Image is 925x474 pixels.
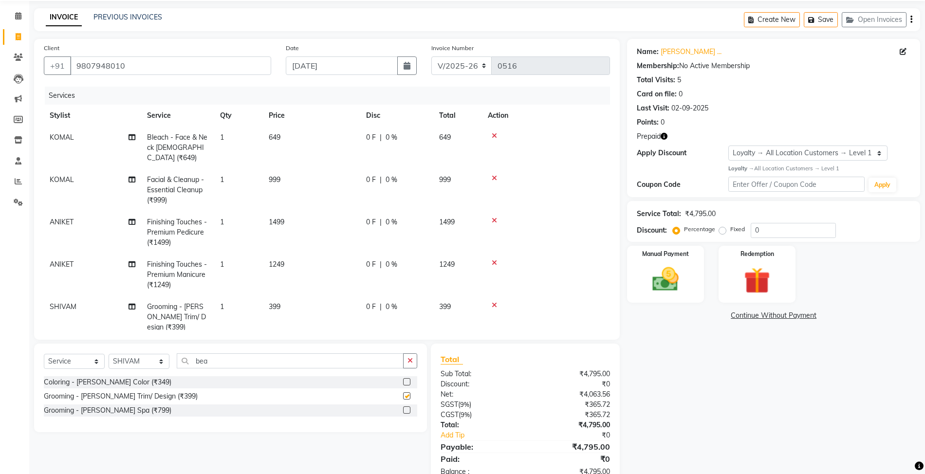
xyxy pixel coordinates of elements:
[661,47,721,57] a: [PERSON_NAME] ...
[677,75,681,85] div: 5
[220,175,224,184] span: 1
[269,260,284,269] span: 1249
[441,400,458,409] span: SGST
[433,441,525,453] div: Payable:
[220,260,224,269] span: 1
[45,87,617,105] div: Services
[50,218,74,226] span: ANIKET
[360,105,433,127] th: Disc
[220,302,224,311] span: 1
[637,61,910,71] div: No Active Membership
[269,175,280,184] span: 999
[637,61,679,71] div: Membership:
[460,401,469,408] span: 9%
[525,389,617,400] div: ₹4,063.56
[525,369,617,379] div: ₹4,795.00
[482,105,610,127] th: Action
[44,105,141,127] th: Stylist
[433,389,525,400] div: Net:
[661,117,665,128] div: 0
[380,259,382,270] span: |
[44,56,71,75] button: +91
[286,44,299,53] label: Date
[637,180,728,190] div: Coupon Code
[269,133,280,142] span: 649
[269,218,284,226] span: 1499
[439,133,451,142] span: 649
[380,217,382,227] span: |
[147,260,207,289] span: Finishing Touches - Premium Manicure (₹1249)
[433,105,482,127] th: Total
[147,218,207,247] span: Finishing Touches - Premium Pedicure (₹1499)
[93,13,162,21] a: PREVIOUS INVOICES
[366,259,376,270] span: 0 F
[441,410,459,419] span: CGST
[366,132,376,143] span: 0 F
[366,175,376,185] span: 0 F
[386,302,397,312] span: 0 %
[637,131,661,142] span: Prepaid
[366,217,376,227] span: 0 F
[50,175,74,184] span: KOMAL
[525,379,617,389] div: ₹0
[744,12,800,27] button: Create New
[685,209,716,219] div: ₹4,795.00
[684,225,715,234] label: Percentage
[525,410,617,420] div: ₹365.72
[269,302,280,311] span: 399
[386,132,397,143] span: 0 %
[671,103,708,113] div: 02-09-2025
[177,353,404,368] input: Search or Scan
[433,400,525,410] div: ( )
[804,12,838,27] button: Save
[44,377,171,387] div: Coloring - [PERSON_NAME] Color (₹349)
[637,148,728,158] div: Apply Discount
[728,177,865,192] input: Enter Offer / Coupon Code
[147,175,204,204] span: Facial & Cleanup - Essential Cleanup (₹999)
[525,441,617,453] div: ₹4,795.00
[433,379,525,389] div: Discount:
[728,164,910,173] div: All Location Customers → Level 1
[637,225,667,236] div: Discount:
[44,391,198,401] div: Grooming - [PERSON_NAME] Trim/ Design (₹399)
[629,310,918,321] a: Continue Without Payment
[637,209,681,219] div: Service Total:
[842,12,906,27] button: Open Invoices
[433,369,525,379] div: Sub Total:
[50,133,74,142] span: KOMAL
[46,9,82,26] a: INVOICE
[44,44,59,53] label: Client
[380,175,382,185] span: |
[214,105,263,127] th: Qty
[147,302,206,331] span: Grooming - [PERSON_NAME] Trim/ Design (₹399)
[263,105,360,127] th: Price
[541,430,618,440] div: ₹0
[433,420,525,430] div: Total:
[439,260,455,269] span: 1249
[644,264,687,295] img: _cash.svg
[220,218,224,226] span: 1
[736,264,778,297] img: _gift.svg
[386,217,397,227] span: 0 %
[441,354,463,365] span: Total
[386,259,397,270] span: 0 %
[637,89,677,99] div: Card on file:
[44,405,171,416] div: Grooming - [PERSON_NAME] Spa (₹799)
[637,47,659,57] div: Name:
[433,430,541,440] a: Add Tip
[366,302,376,312] span: 0 F
[642,250,689,258] label: Manual Payment
[433,453,525,465] div: Paid:
[525,420,617,430] div: ₹4,795.00
[433,410,525,420] div: ( )
[439,302,451,311] span: 399
[439,218,455,226] span: 1499
[220,133,224,142] span: 1
[637,75,675,85] div: Total Visits:
[380,302,382,312] span: |
[50,302,76,311] span: SHIVAM
[637,117,659,128] div: Points:
[728,165,754,172] strong: Loyalty →
[637,103,669,113] div: Last Visit:
[439,175,451,184] span: 999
